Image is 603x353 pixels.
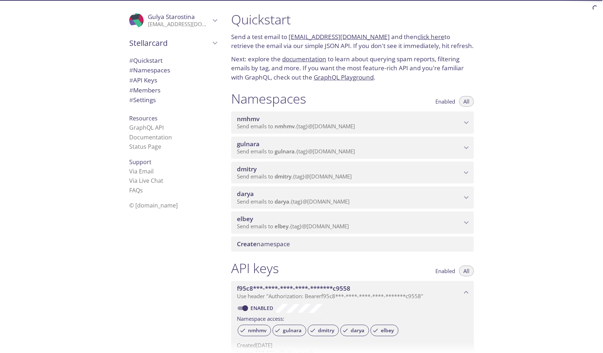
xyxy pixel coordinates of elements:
[123,56,223,66] div: Quickstart
[231,111,474,134] div: nmhmv namespace
[282,55,326,63] a: documentation
[237,123,355,130] span: Send emails to . {tag} @[DOMAIN_NAME]
[129,86,160,94] span: Members
[237,240,290,248] span: namespace
[129,133,172,141] a: Documentation
[377,327,398,334] span: elbey
[275,173,291,180] span: dmitry
[308,325,339,336] div: dmitry
[129,201,178,209] span: © [DOMAIN_NAME]
[129,158,151,166] span: Support
[459,266,474,276] button: All
[237,215,253,223] span: elbey
[129,177,163,185] a: Via Live Chat
[231,137,474,159] div: gulnara namespace
[237,148,355,155] span: Send emails to . {tag} @[DOMAIN_NAME]
[231,237,474,252] div: Create namespace
[129,167,154,175] a: Via Email
[244,327,271,334] span: nmhmv
[123,34,223,52] div: Stellarcard
[129,76,157,84] span: API Keys
[231,211,474,234] div: elbey namespace
[129,56,163,65] span: Quickstart
[129,76,133,84] span: #
[148,21,210,28] p: [EMAIL_ADDRESS][DOMAIN_NAME]
[237,198,350,205] span: Send emails to . {tag} @[DOMAIN_NAME]
[237,115,260,123] span: nmhmv
[123,85,223,95] div: Members
[431,266,459,276] button: Enabled
[231,91,306,107] h1: Namespaces
[237,240,257,248] span: Create
[231,162,474,184] div: dmitry namespace
[237,313,284,323] label: Namespace access:
[148,13,195,21] span: Gulya Starostina
[129,114,158,122] span: Resources
[123,9,223,32] div: Gulya Starostina
[289,33,390,41] a: [EMAIL_ADDRESS][DOMAIN_NAME]
[340,325,369,336] div: darya
[129,143,161,151] a: Status Page
[237,223,349,230] span: Send emails to . {tag} @[DOMAIN_NAME]
[314,327,338,334] span: dmitry
[129,38,210,48] span: Stellarcard
[129,56,133,65] span: #
[129,96,156,104] span: Settings
[129,66,170,74] span: Namespaces
[237,140,260,148] span: gulnara
[249,305,276,311] a: Enabled
[231,186,474,209] div: darya namespace
[140,186,143,194] span: s
[231,54,474,82] p: Next: explore the to learn about querying spam reports, filtering emails by tag, and more. If you...
[275,223,289,230] span: elbey
[275,148,295,155] span: gulnara
[238,325,271,336] div: nmhmv
[237,190,254,198] span: darya
[123,65,223,75] div: Namespaces
[272,325,306,336] div: gulnara
[129,86,133,94] span: #
[231,11,474,28] h1: Quickstart
[237,165,257,173] span: dmitry
[129,96,133,104] span: #
[123,75,223,85] div: API Keys
[431,96,459,107] button: Enabled
[370,325,398,336] div: elbey
[314,73,374,81] a: GraphQL Playground
[129,124,164,132] a: GraphQL API
[417,33,444,41] a: click here
[459,96,474,107] button: All
[279,327,306,334] span: gulnara
[231,32,474,51] p: Send a test email to and then to retrieve the email via our simple JSON API. If you don't see it ...
[231,260,279,276] h1: API keys
[237,173,352,180] span: Send emails to . {tag} @[DOMAIN_NAME]
[275,123,295,130] span: nmhmv
[129,66,133,74] span: #
[123,95,223,105] div: Team Settings
[346,327,369,334] span: darya
[129,186,143,194] a: FAQ
[275,198,289,205] span: darya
